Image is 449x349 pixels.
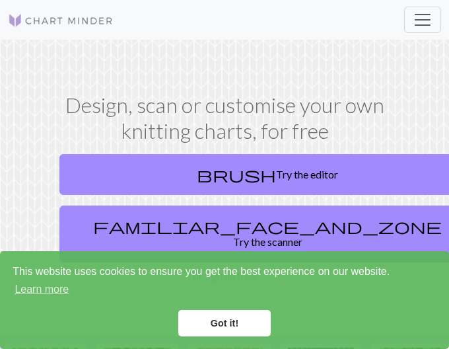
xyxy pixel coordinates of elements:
img: Logo [8,13,114,28]
div: or [54,149,395,284]
span: This website uses cookies to ensure you get the best experience on our website. [13,264,436,299]
button: Toggle navigation [404,7,441,33]
span: familiar_face_and_zone [93,217,442,235]
a: learn more about cookies [13,280,71,299]
span: brush [197,165,276,184]
a: dismiss cookie message [178,310,271,336]
h1: Design, scan or customise your own knitting charts, for free [54,93,395,143]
